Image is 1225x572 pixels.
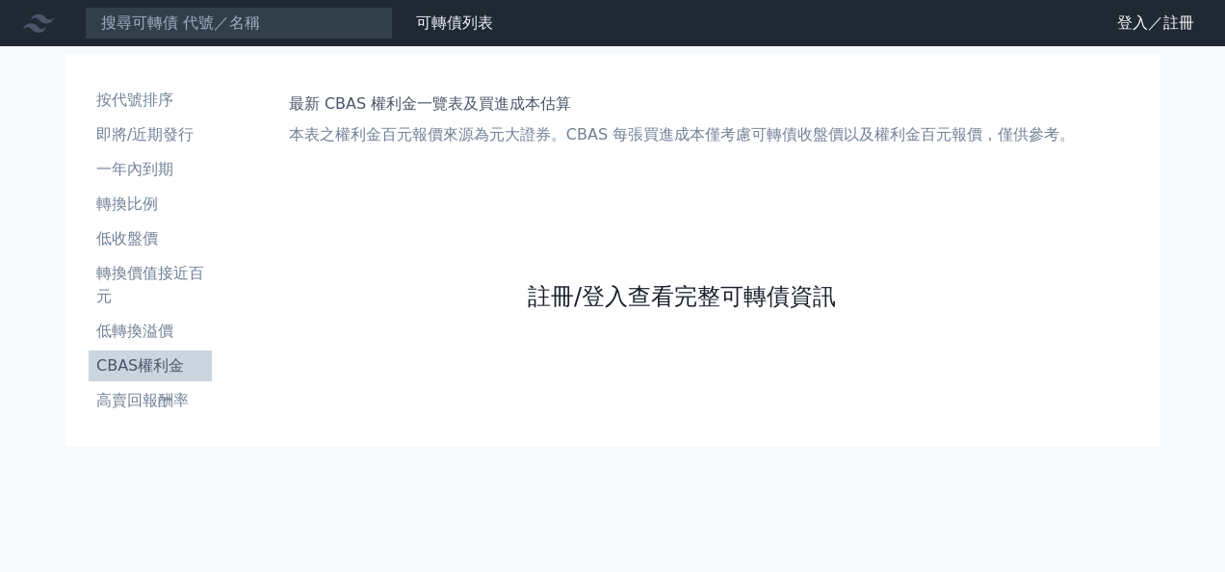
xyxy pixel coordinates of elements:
[528,281,836,312] a: 註冊/登入查看完整可轉債資訊
[89,89,212,112] li: 按代號排序
[89,158,212,181] li: 一年內到期
[85,7,393,39] input: 搜尋可轉債 代號／名稱
[89,223,212,254] a: 低收盤價
[416,13,493,32] a: 可轉債列表
[89,320,212,343] li: 低轉換溢價
[89,316,212,347] a: 低轉換溢價
[89,262,212,308] li: 轉換價值接近百元
[89,123,212,146] li: 即將/近期發行
[89,193,212,216] li: 轉換比例
[1102,8,1210,39] a: 登入／註冊
[289,92,1075,116] h1: 最新 CBAS 權利金一覽表及買進成本估算
[89,258,212,312] a: 轉換價值接近百元
[89,354,212,377] li: CBAS權利金
[89,119,212,150] a: 即將/近期發行
[89,385,212,416] a: 高賣回報酬率
[89,154,212,185] a: 一年內到期
[89,389,212,412] li: 高賣回報酬率
[89,85,212,116] a: 按代號排序
[89,189,212,220] a: 轉換比例
[89,351,212,381] a: CBAS權利金
[89,227,212,250] li: 低收盤價
[289,123,1075,146] p: 本表之權利金百元報價來源為元大證券。CBAS 每張買進成本僅考慮可轉債收盤價以及權利金百元報價，僅供參考。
